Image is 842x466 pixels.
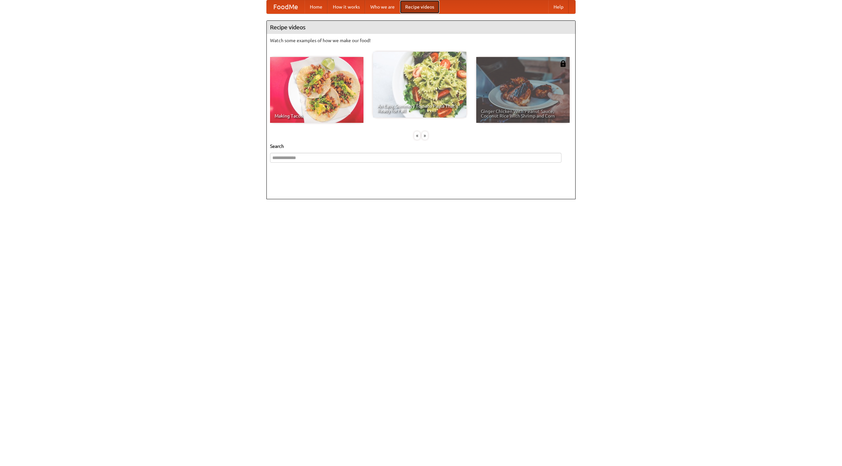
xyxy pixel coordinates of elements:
a: Who we are [365,0,400,14]
a: Help [548,0,569,14]
a: Home [305,0,328,14]
div: « [414,131,420,140]
h5: Search [270,143,572,150]
a: Making Tacos [270,57,363,123]
a: An Easy, Summery Tomato Pasta That's Ready for Fall [373,52,466,118]
span: An Easy, Summery Tomato Pasta That's Ready for Fall [378,104,462,113]
a: Recipe videos [400,0,439,14]
a: How it works [328,0,365,14]
p: Watch some examples of how we make our food! [270,37,572,44]
div: » [422,131,428,140]
span: Making Tacos [275,114,359,118]
a: FoodMe [267,0,305,14]
h4: Recipe videos [267,21,575,34]
img: 483408.png [560,60,566,67]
